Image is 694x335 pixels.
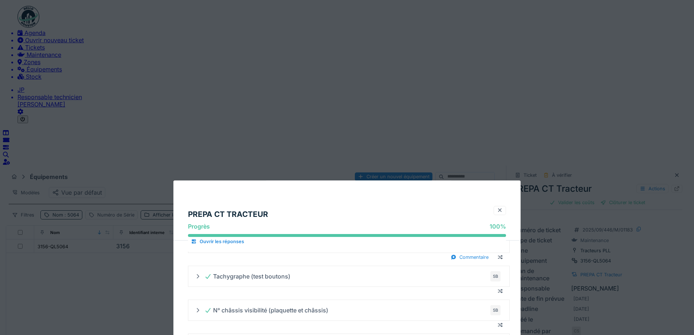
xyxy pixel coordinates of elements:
progress: 100 % [188,234,506,237]
div: 100 % [490,223,506,230]
summary: N° châssis visibilité (plaquette et châssis)SB [191,303,506,318]
div: Progrès [188,223,210,230]
div: N° châssis visibilité (plaquette et châssis) [204,307,328,314]
div: Ouvrir les réponses [188,237,247,246]
div: Commentaire [448,253,491,261]
h3: PREPA CT TRACTEUR [188,210,268,219]
div: SB [490,305,501,315]
summary: Tachygraphe (test boutons)SB [191,269,506,284]
div: SB [490,271,501,281]
div: Tachygraphe (test boutons) [204,273,290,280]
